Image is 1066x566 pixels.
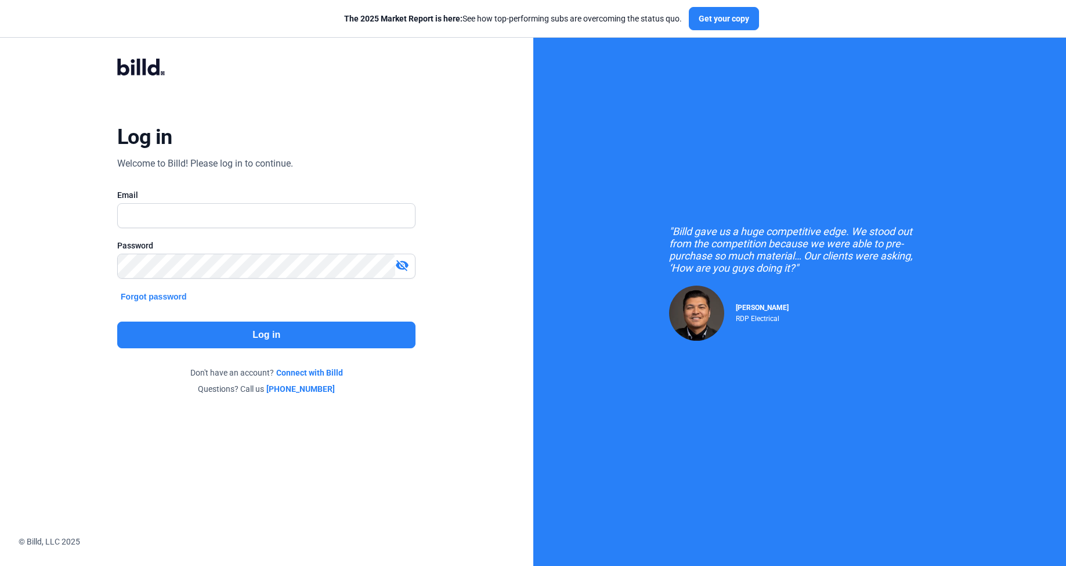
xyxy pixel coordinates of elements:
img: Raul Pacheco [669,286,724,341]
a: Connect with Billd [276,367,343,378]
span: The 2025 Market Report is here: [344,14,462,23]
div: Password [117,240,415,251]
button: Forgot password [117,290,190,303]
div: RDP Electrical [736,312,789,323]
div: Questions? Call us [117,383,415,395]
span: [PERSON_NAME] [736,304,789,312]
div: Email [117,189,415,201]
a: [PHONE_NUMBER] [266,383,335,395]
div: Log in [117,124,172,150]
div: Welcome to Billd! Please log in to continue. [117,157,293,171]
div: "Billd gave us a huge competitive edge. We stood out from the competition because we were able to... [669,225,930,274]
button: Get your copy [689,7,759,30]
mat-icon: visibility_off [395,258,409,272]
button: Log in [117,322,415,348]
div: Don't have an account? [117,367,415,378]
div: See how top-performing subs are overcoming the status quo. [344,13,682,24]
